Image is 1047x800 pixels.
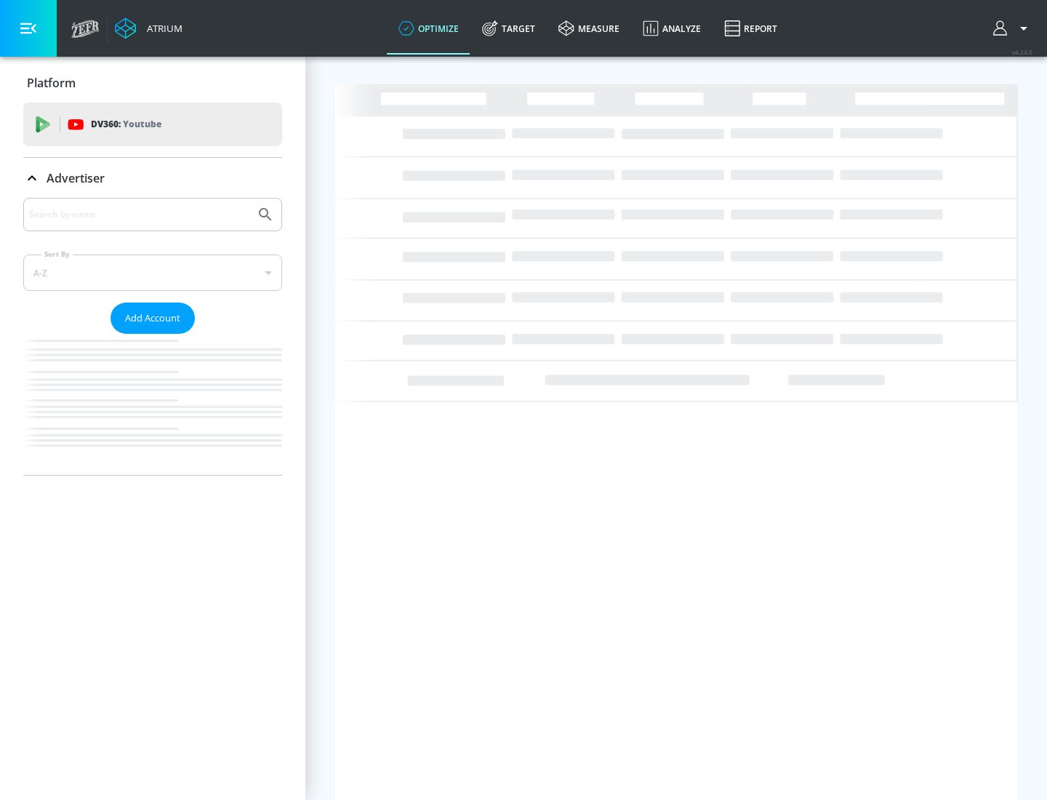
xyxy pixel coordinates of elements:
a: optimize [387,2,470,55]
a: measure [547,2,631,55]
label: Sort By [41,249,73,259]
span: v 4.24.0 [1012,48,1032,56]
a: Analyze [631,2,713,55]
div: Advertiser [23,158,282,199]
div: Atrium [141,22,182,35]
div: Advertiser [23,198,282,475]
div: DV360: Youtube [23,103,282,146]
nav: list of Advertiser [23,334,282,475]
button: Add Account [111,303,195,334]
span: Add Account [125,310,180,327]
input: Search by name [29,205,249,224]
a: Target [470,2,547,55]
div: Platform [23,63,282,103]
a: Atrium [115,17,182,39]
a: Report [713,2,789,55]
p: Youtube [123,116,161,132]
div: A-Z [23,255,282,291]
p: Platform [27,75,76,91]
p: DV360: [91,116,161,132]
p: Advertiser [47,170,105,186]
